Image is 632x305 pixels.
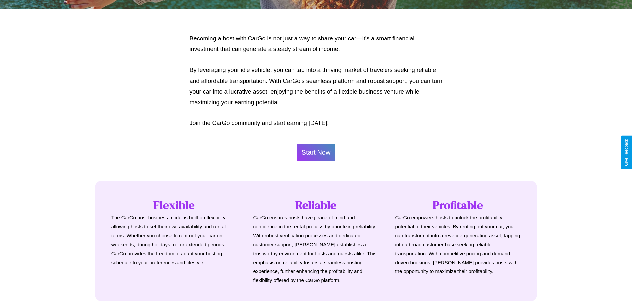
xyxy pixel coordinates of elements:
p: Becoming a host with CarGo is not just a way to share your car—it's a smart financial investment ... [190,33,443,55]
p: CarGo ensures hosts have peace of mind and confidence in the rental process by prioritizing relia... [253,213,379,285]
button: Start Now [297,144,336,161]
h1: Flexible [111,197,237,213]
h1: Reliable [253,197,379,213]
div: Give Feedback [624,139,629,166]
p: By leveraging your idle vehicle, you can tap into a thriving market of travelers seeking reliable... [190,65,443,108]
h1: Profitable [395,197,521,213]
p: Join the CarGo community and start earning [DATE]! [190,118,443,128]
p: The CarGo host business model is built on flexibility, allowing hosts to set their own availabili... [111,213,237,267]
p: CarGo empowers hosts to unlock the profitability potential of their vehicles. By renting out your... [395,213,521,276]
